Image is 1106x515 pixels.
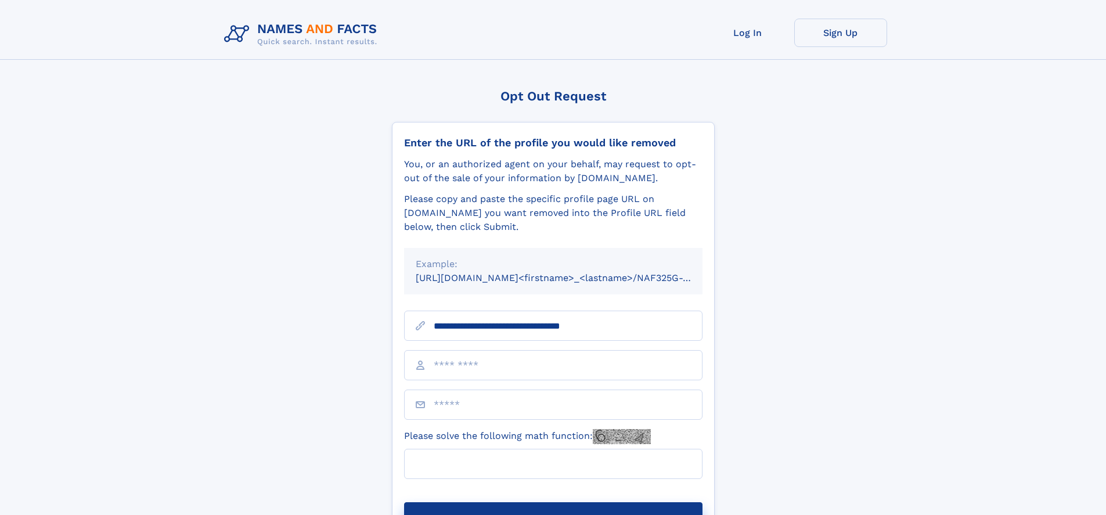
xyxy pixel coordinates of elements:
div: Opt Out Request [392,89,715,103]
div: Please copy and paste the specific profile page URL on [DOMAIN_NAME] you want removed into the Pr... [404,192,702,234]
small: [URL][DOMAIN_NAME]<firstname>_<lastname>/NAF325G-xxxxxxxx [416,272,725,283]
div: Enter the URL of the profile you would like removed [404,136,702,149]
div: Example: [416,257,691,271]
a: Log In [701,19,794,47]
div: You, or an authorized agent on your behalf, may request to opt-out of the sale of your informatio... [404,157,702,185]
label: Please solve the following math function: [404,429,651,444]
img: Logo Names and Facts [219,19,387,50]
a: Sign Up [794,19,887,47]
